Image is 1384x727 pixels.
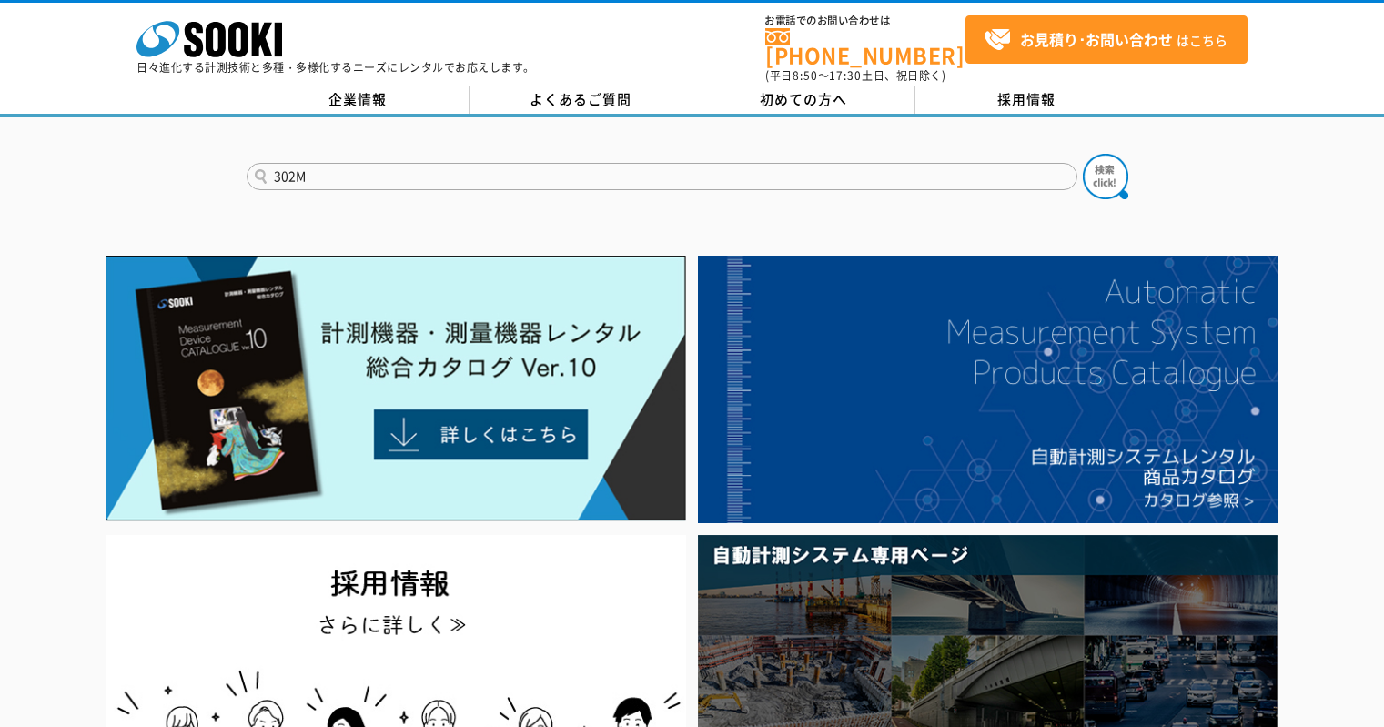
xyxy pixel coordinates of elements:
span: 17:30 [829,67,862,84]
a: 初めての方へ [692,86,915,114]
span: (平日 ～ 土日、祝日除く) [765,67,945,84]
span: 8:50 [793,67,818,84]
a: 採用情報 [915,86,1138,114]
a: [PHONE_NUMBER] [765,28,965,66]
span: お電話でのお問い合わせは [765,15,965,26]
p: 日々進化する計測技術と多種・多様化するニーズにレンタルでお応えします。 [136,62,535,73]
a: お見積り･お問い合わせはこちら [965,15,1248,64]
strong: お見積り･お問い合わせ [1020,28,1173,50]
img: Catalog Ver10 [106,256,686,521]
span: 初めての方へ [760,89,847,109]
input: 商品名、型式、NETIS番号を入力してください [247,163,1077,190]
a: よくあるご質問 [470,86,692,114]
img: 自動計測システムカタログ [698,256,1278,523]
img: btn_search.png [1083,154,1128,199]
a: 企業情報 [247,86,470,114]
span: はこちら [984,26,1227,54]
